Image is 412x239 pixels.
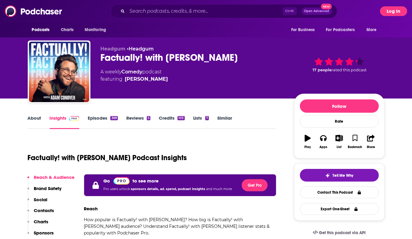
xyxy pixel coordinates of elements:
[300,169,379,182] button: tell me why sparkleTell Me Why
[29,42,89,102] img: Factually! with Adam Conover
[61,26,74,34] span: Charts
[34,219,49,224] p: Charts
[125,76,168,83] a: Adam Conover
[242,179,268,191] button: Get Pro
[27,219,49,230] button: Charts
[348,145,362,149] div: Bookmark
[27,208,54,219] button: Contacts
[178,116,184,120] div: 103
[331,131,347,153] button: List
[57,24,77,36] a: Charts
[88,115,118,129] a: Episodes369
[300,203,379,215] button: Export One-Sheet
[122,69,143,75] a: Comedy
[159,115,184,129] a: Credits103
[217,115,232,129] a: Similar
[131,187,206,191] span: sponsors details, ad. spend, podcast insights
[380,6,407,16] button: Log In
[283,7,297,15] span: Ctrl K
[27,186,62,197] button: Brand Safety
[300,115,379,128] div: Rate
[32,26,50,34] span: Podcasts
[366,26,377,34] span: More
[111,4,337,18] div: Search podcasts, credits, & more...
[27,197,48,208] button: Social
[304,10,329,13] span: Open Advanced
[300,99,379,113] button: Follow
[28,24,58,36] button: open menu
[104,178,110,184] p: Go
[34,197,48,202] p: Social
[133,178,159,184] p: to see more
[113,177,130,185] a: Pro website
[27,174,75,186] button: Reach & Audience
[34,230,54,236] p: Sponsors
[34,174,75,180] p: Reach & Audience
[85,26,106,34] span: Monitoring
[101,68,168,83] div: A weekly podcast
[313,68,332,72] span: 17 people
[127,46,154,52] span: •
[101,76,168,83] span: featuring
[28,153,187,162] h1: Factually! with [PERSON_NAME] Podcast Insights
[337,145,342,149] div: List
[302,8,332,15] button: Open AdvancedNew
[294,46,385,83] div: 17 peoplerated this podcast
[287,24,322,36] button: open menu
[110,116,118,120] div: 369
[127,6,283,16] input: Search podcasts, credits, & more...
[319,230,366,235] span: Get this podcast via API
[101,46,126,52] span: Headgum
[34,186,62,191] p: Brand Safety
[367,145,375,149] div: Share
[104,185,233,194] p: Pro users unlock and much more.
[321,4,332,9] span: New
[113,177,130,185] img: Podchaser Pro
[347,131,363,153] button: Bookmark
[34,208,54,213] p: Contacts
[80,24,114,36] button: open menu
[84,216,276,236] p: How popular is Factually! with [PERSON_NAME]? How big is Factually! with [PERSON_NAME] audience? ...
[84,206,98,212] h3: Reach
[332,173,353,178] span: Tell Me Why
[69,116,80,121] img: Podchaser Pro
[126,115,150,129] a: Reviews5
[193,115,209,129] a: Lists7
[304,145,311,149] div: Play
[129,46,154,52] a: Headgum
[362,24,384,36] button: open menu
[50,115,80,129] a: InsightsPodchaser Pro
[325,173,330,178] img: tell me why sparkle
[326,26,355,34] span: For Podcasters
[322,24,364,36] button: open menu
[147,116,150,120] div: 5
[300,131,316,153] button: Play
[205,116,209,120] div: 7
[332,68,367,72] span: rated this podcast
[316,131,331,153] button: Apps
[291,26,315,34] span: For Business
[5,5,63,17] img: Podchaser - Follow, Share and Rate Podcasts
[319,145,327,149] div: Apps
[300,186,379,198] a: Contact This Podcast
[28,115,41,129] a: About
[363,131,379,153] button: Share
